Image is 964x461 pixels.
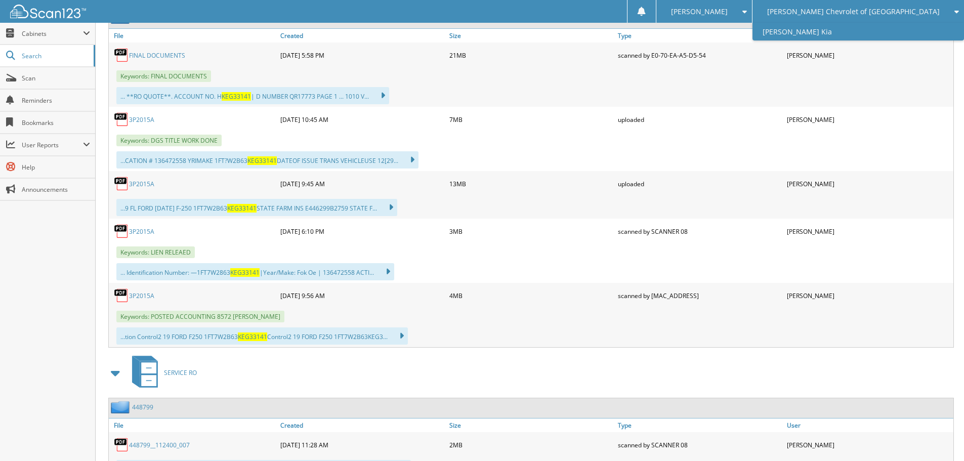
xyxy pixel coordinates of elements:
div: [PERSON_NAME] [784,435,953,455]
span: KEG33141 [230,268,260,277]
span: KEG33141 [247,156,277,165]
img: PDF.png [114,112,129,127]
a: SERVICE RO [126,353,197,393]
div: scanned by [MAC_ADDRESS] [615,285,784,306]
div: [PERSON_NAME] [784,174,953,194]
span: Help [22,163,90,172]
a: 3P2015A [129,115,154,124]
a: Size [447,29,616,43]
div: [PERSON_NAME] [784,45,953,65]
span: Reminders [22,96,90,105]
img: PDF.png [114,48,129,63]
div: 2MB [447,435,616,455]
a: Created [278,418,447,432]
span: KEG33141 [238,332,267,341]
div: 13MB [447,174,616,194]
span: KEG33141 [222,92,251,101]
div: [DATE] 11:28 AM [278,435,447,455]
span: Cabinets [22,29,83,38]
span: Search [22,52,89,60]
span: Scan [22,74,90,82]
span: Announcements [22,185,90,194]
iframe: Chat Widget [913,412,964,461]
span: Bookmarks [22,118,90,127]
img: PDF.png [114,288,129,303]
a: Type [615,29,784,43]
span: [PERSON_NAME] [671,9,728,15]
span: Keywords: LIEN RELEAED [116,246,195,258]
img: folder2.png [111,401,132,413]
div: [PERSON_NAME] [784,109,953,130]
a: User [784,418,953,432]
img: PDF.png [114,176,129,191]
a: [PERSON_NAME] Kia [752,23,964,40]
div: [DATE] 6:10 PM [278,221,447,241]
a: File [109,29,278,43]
span: Keywords: FINAL DOCUMENTS [116,70,211,82]
div: uploaded [615,109,784,130]
div: [DATE] 9:45 AM [278,174,447,194]
div: ... Identification Number: —1FT7W2863 |Year/Make: Fok Oe | 136472558 ACTI... [116,263,394,280]
div: 7MB [447,109,616,130]
a: 448799__112400_007 [129,441,190,449]
div: 3MB [447,221,616,241]
div: scanned by E0-70-EA-A5-D5-54 [615,45,784,65]
div: [DATE] 9:56 AM [278,285,447,306]
div: 21MB [447,45,616,65]
div: [PERSON_NAME] [784,285,953,306]
div: [DATE] 5:58 PM [278,45,447,65]
a: 448799 [132,403,153,411]
a: Created [278,29,447,43]
div: uploaded [615,174,784,194]
span: [PERSON_NAME] Chevrolet of [GEOGRAPHIC_DATA] [767,9,940,15]
a: 3P2015A [129,180,154,188]
div: 4MB [447,285,616,306]
a: 3P2015A [129,227,154,236]
a: 3P2015A [129,291,154,300]
a: Size [447,418,616,432]
span: User Reports [22,141,83,149]
img: PDF.png [114,437,129,452]
div: scanned by SCANNER 08 [615,435,784,455]
div: ...tion Control2 19 FORD F250 1FT7W2B63 Control2 19 FORD F250 1FT7W2B63KEG3... [116,327,408,345]
div: ...9 FL FORD [DATE] F-250 1FT7W2B63 STATE FARM INS E446299B2759 STATE F... [116,199,397,216]
a: Type [615,418,784,432]
div: scanned by SCANNER 08 [615,221,784,241]
a: File [109,418,278,432]
img: PDF.png [114,224,129,239]
span: Keywords: DGS TITLE WORK DONE [116,135,222,146]
img: scan123-logo-white.svg [10,5,86,18]
span: KEG33141 [227,204,257,213]
div: ... **RO QUOTE**. ACCOUNT NO. H | D NUMBER QR17773 PAGE 1 ... 1010 V... [116,87,389,104]
div: ...CATION # 136472558 YRIMAKE 1FT?W2B63 DATEOF ISSUE TRANS VEHICLEUSE 12[29... [116,151,418,169]
span: SERVICE RO [164,368,197,377]
span: Keywords: POSTED ACCOUNTING 8572 [PERSON_NAME] [116,311,284,322]
div: [PERSON_NAME] [784,221,953,241]
a: FINAL DOCUMENTS [129,51,185,60]
div: [DATE] 10:45 AM [278,109,447,130]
